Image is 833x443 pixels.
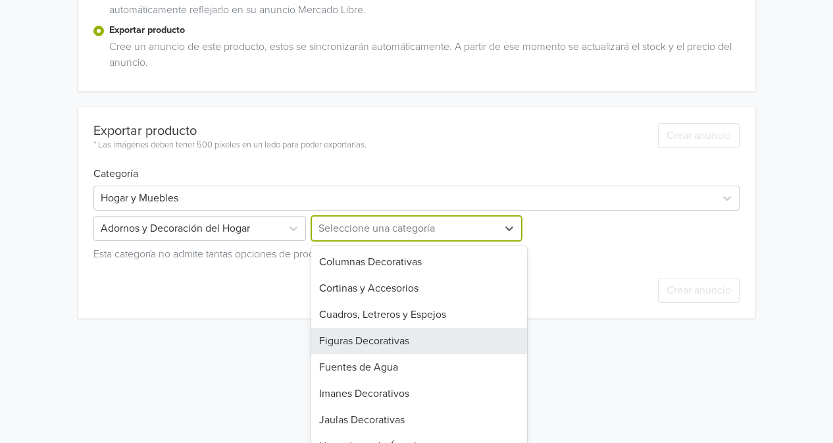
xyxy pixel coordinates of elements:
button: Crear anuncio [658,123,740,148]
div: Imanes Decorativos [311,380,526,407]
button: Crear anuncio [658,278,740,303]
div: Exportar producto [93,123,366,139]
div: Cortinas y Accesorios [311,275,526,301]
div: Columnas Decorativas [311,249,526,275]
div: Fuentes de Agua [311,354,526,380]
label: Exportar producto [109,23,740,38]
h6: Categoría [93,152,740,180]
div: Figuras Decorativas [311,328,526,354]
div: Cuadros, Letreros y Espejos [311,301,526,328]
div: Cree un anuncio de este producto, estos se sincronizarán automáticamente. A partir de ese momento... [104,39,740,76]
div: * Las imágenes deben tener 500 píxeles en un lado para poder exportarlas. [93,139,366,152]
div: Esta categoría no admite tantas opciones de productos. [93,241,740,262]
div: Jaulas Decorativas [311,407,526,433]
